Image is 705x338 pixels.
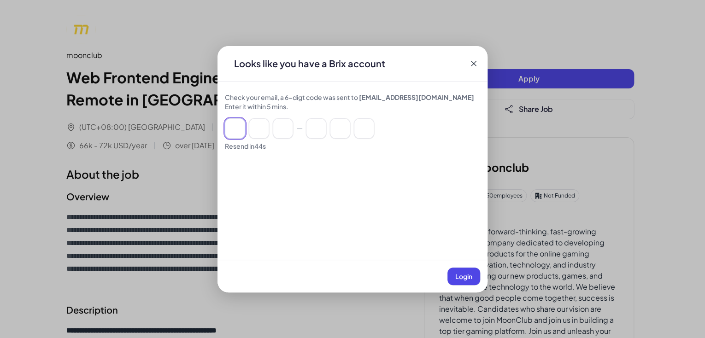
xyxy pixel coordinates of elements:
button: Login [447,268,480,285]
div: Resend in 44 s [225,141,480,151]
span: Login [455,272,472,280]
div: Check your email, a 6-digt code was sent to Enter it within 5 mins. [225,93,480,111]
div: Looks like you have a Brix account [227,57,393,70]
span: [EMAIL_ADDRESS][DOMAIN_NAME] [359,93,474,101]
